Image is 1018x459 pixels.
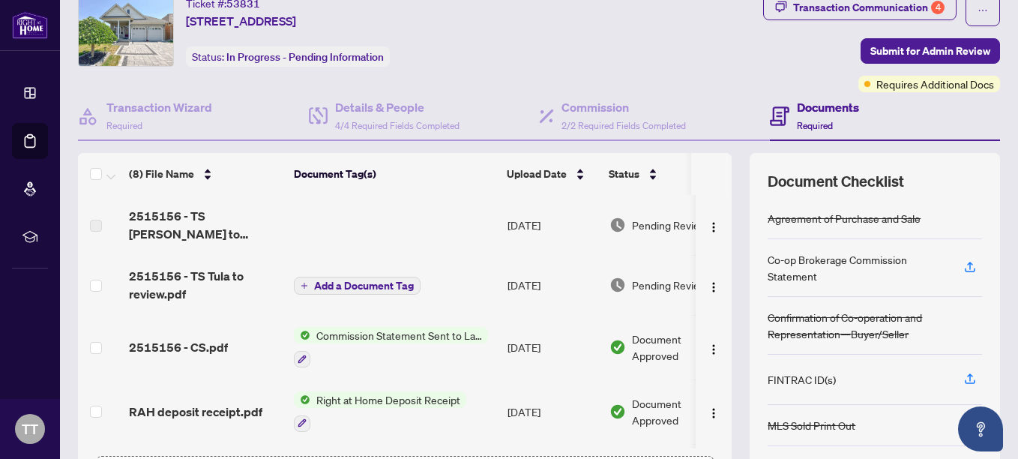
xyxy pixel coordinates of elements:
[708,407,720,419] img: Logo
[609,217,626,233] img: Document Status
[768,309,982,342] div: Confirmation of Co-operation and Representation—Buyer/Seller
[123,153,288,195] th: (8) File Name
[632,217,707,233] span: Pending Review
[507,166,567,182] span: Upload Date
[702,213,726,237] button: Logo
[502,315,603,379] td: [DATE]
[609,277,626,293] img: Document Status
[632,395,725,428] span: Document Approved
[797,98,859,116] h4: Documents
[502,379,603,444] td: [DATE]
[609,166,639,182] span: Status
[294,391,310,408] img: Status Icon
[502,195,603,255] td: [DATE]
[632,277,707,293] span: Pending Review
[702,335,726,359] button: Logo
[861,38,1000,64] button: Submit for Admin Review
[12,11,48,39] img: logo
[768,417,855,433] div: MLS Sold Print Out
[288,153,501,195] th: Document Tag(s)
[958,406,1003,451] button: Open asap
[226,50,384,64] span: In Progress - Pending Information
[708,281,720,293] img: Logo
[22,418,38,439] span: TT
[310,327,488,343] span: Commission Statement Sent to Lawyer
[702,400,726,424] button: Logo
[294,276,421,295] button: Add a Document Tag
[129,338,228,356] span: 2515156 - CS.pdf
[632,331,725,364] span: Document Approved
[186,46,390,67] div: Status:
[501,153,603,195] th: Upload Date
[603,153,730,195] th: Status
[708,343,720,355] img: Logo
[708,221,720,233] img: Logo
[609,403,626,420] img: Document Status
[314,280,414,291] span: Add a Document Tag
[876,76,994,92] span: Requires Additional Docs
[310,391,466,408] span: Right at Home Deposit Receipt
[702,273,726,297] button: Logo
[561,120,686,131] span: 2/2 Required Fields Completed
[129,207,282,243] span: 2515156 - TS [PERSON_NAME] to review.pdf
[978,5,988,16] span: ellipsis
[502,255,603,315] td: [DATE]
[768,171,904,192] span: Document Checklist
[609,339,626,355] img: Document Status
[768,371,836,388] div: FINTRAC ID(s)
[186,12,296,30] span: [STREET_ADDRESS]
[294,391,466,432] button: Status IconRight at Home Deposit Receipt
[294,327,488,367] button: Status IconCommission Statement Sent to Lawyer
[561,98,686,116] h4: Commission
[335,98,460,116] h4: Details & People
[106,98,212,116] h4: Transaction Wizard
[129,267,282,303] span: 2515156 - TS Tula to review.pdf
[294,327,310,343] img: Status Icon
[294,277,421,295] button: Add a Document Tag
[931,1,945,14] div: 4
[129,166,194,182] span: (8) File Name
[129,403,262,421] span: RAH deposit receipt.pdf
[870,39,990,63] span: Submit for Admin Review
[335,120,460,131] span: 4/4 Required Fields Completed
[768,251,946,284] div: Co-op Brokerage Commission Statement
[768,210,921,226] div: Agreement of Purchase and Sale
[797,120,833,131] span: Required
[106,120,142,131] span: Required
[301,282,308,289] span: plus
